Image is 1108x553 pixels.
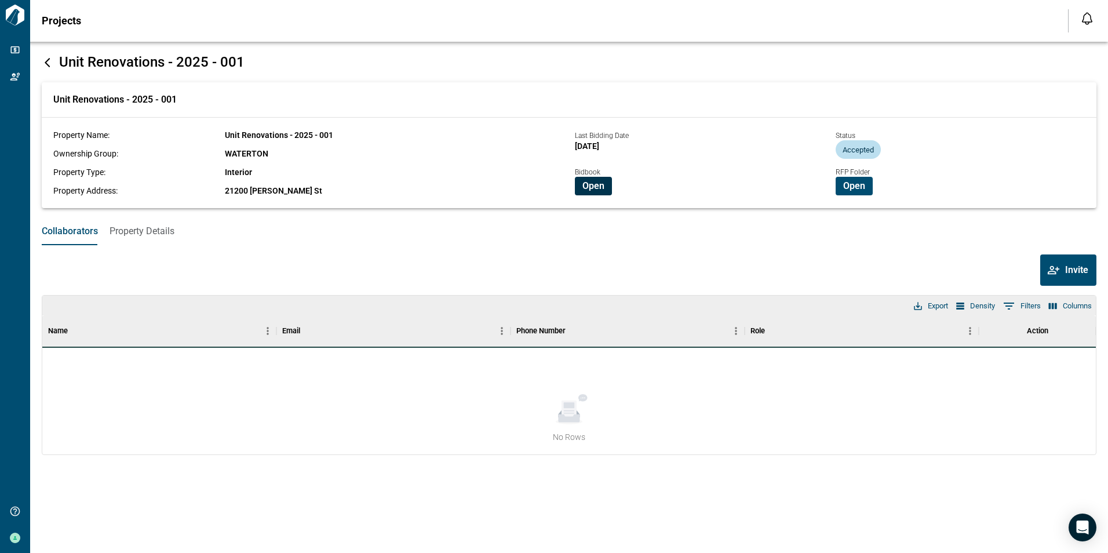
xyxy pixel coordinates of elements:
[575,168,600,176] span: Bidbook
[961,322,979,340] button: Menu
[276,315,511,347] div: Email
[110,225,174,237] span: Property Details
[566,323,582,339] button: Sort
[953,299,998,314] button: Density
[582,180,604,192] span: Open
[553,431,585,443] span: No Rows
[259,322,276,340] button: Menu
[843,180,865,192] span: Open
[979,315,1096,347] div: Action
[836,177,873,195] button: Open
[727,322,745,340] button: Menu
[836,145,881,154] span: Accepted
[1065,264,1088,276] span: Invite
[30,217,1108,245] div: base tabs
[836,168,870,176] span: RFP Folder
[765,323,781,339] button: Sort
[745,315,979,347] div: Role
[575,132,629,140] span: Last Bidding Date
[750,315,765,347] div: Role
[1046,299,1095,314] button: Select columns
[1078,9,1096,28] button: Open notification feed
[575,177,612,195] button: Open
[53,94,177,105] span: Unit Renovations - 2025 - 001
[1069,514,1096,541] div: Open Intercom Messenger
[53,186,118,195] span: Property Address:
[1000,297,1044,315] button: Show filters
[225,149,268,158] span: WATERTON
[225,186,322,195] span: 21200 [PERSON_NAME] St
[59,54,245,70] span: Unit Renovations - 2025 - 001
[53,168,105,177] span: Property Type:
[511,315,745,347] div: Phone Number
[575,141,599,151] span: [DATE]
[911,299,951,314] button: Export
[282,315,300,347] div: Email
[42,315,276,347] div: Name
[300,323,316,339] button: Sort
[42,225,98,237] span: Collaborators
[1040,254,1096,286] button: Invite
[575,180,612,191] a: Open
[53,130,110,140] span: Property Name:
[1027,315,1048,347] div: Action
[516,315,566,347] div: Phone Number
[493,322,511,340] button: Menu
[68,323,84,339] button: Sort
[225,130,333,140] span: Unit Renovations - 2025 - 001
[836,180,873,191] a: Open
[42,15,81,27] span: Projects
[53,149,118,158] span: Ownership Group:
[48,315,68,347] div: Name
[225,168,252,177] span: Interior
[836,132,855,140] span: Status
